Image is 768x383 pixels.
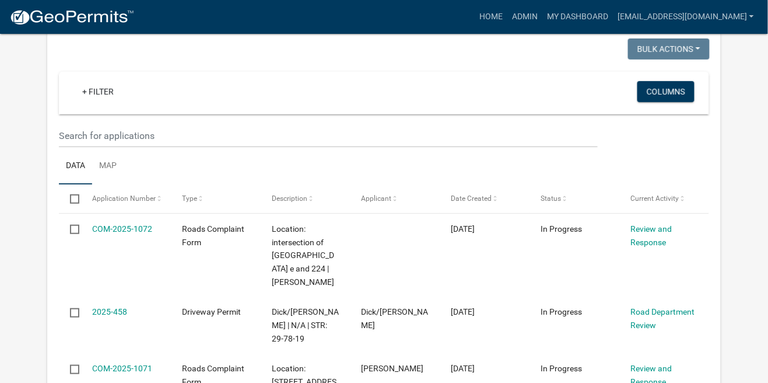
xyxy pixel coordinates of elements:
a: 2025-458 [92,307,127,316]
a: COM-2025-1072 [92,224,152,234]
datatable-header-cell: Type [171,184,261,213]
a: Admin [507,6,542,28]
span: Applicant [362,194,392,203]
a: Review and Response [630,224,672,247]
a: Home [475,6,507,28]
button: Bulk Actions [628,39,710,60]
a: COM-2025-1071 [92,364,152,373]
span: Application Number [92,194,156,203]
button: Columns [637,81,695,102]
span: Current Activity [630,194,679,203]
datatable-header-cell: Description [261,184,350,213]
span: 09/22/2025 [451,224,475,234]
span: In Progress [541,307,582,316]
datatable-header-cell: Select [59,184,81,213]
a: Road Department Review [630,307,695,330]
span: In Progress [541,364,582,373]
datatable-header-cell: Status [529,184,619,213]
a: Map [92,148,124,185]
datatable-header-cell: Date Created [440,184,529,213]
a: + Filter [73,81,123,102]
a: My Dashboard [542,6,613,28]
input: Search for applications [59,124,598,148]
span: In Progress [541,224,582,234]
span: Description [272,194,307,203]
datatable-header-cell: Current Activity [619,184,709,213]
a: [EMAIL_ADDRESS][DOMAIN_NAME] [613,6,759,28]
span: Type [182,194,197,203]
span: 09/17/2025 [451,364,475,373]
span: Nicole Williams [362,364,424,373]
a: Data [59,148,92,185]
datatable-header-cell: Application Number [81,184,171,213]
span: 09/22/2025 [451,307,475,316]
span: Dick/Linda VanWyk [362,307,429,330]
span: Roads Complaint Form [182,224,244,247]
span: Driveway Permit [182,307,241,316]
span: Date Created [451,194,492,203]
span: Location: intersection of south 12 ave e and 224 | Nate Reams [272,224,334,287]
span: Dick/Linda VanWyk | N/A | STR: 29-78-19 [272,307,339,343]
span: Status [541,194,561,203]
datatable-header-cell: Applicant [350,184,440,213]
